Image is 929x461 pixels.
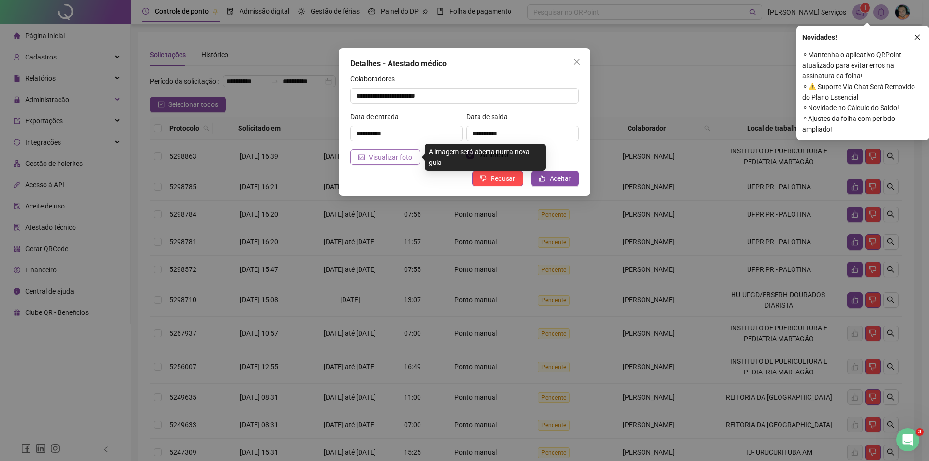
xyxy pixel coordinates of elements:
[350,149,420,165] button: Visualizar foto
[802,81,923,103] span: ⚬ ⚠️ Suporte Via Chat Será Removido do Plano Essencial
[896,428,919,451] iframe: Intercom live chat
[573,58,581,66] span: close
[474,149,512,160] span: Dia inteiro
[472,171,523,186] button: Recusar
[350,74,401,84] label: Colaboradores
[802,103,923,113] span: ⚬ Novidade no Cálculo do Saldo!
[914,34,921,41] span: close
[802,49,923,81] span: ⚬ Mantenha o aplicativo QRPoint atualizado para evitar erros na assinatura da folha!
[916,428,924,436] span: 3
[350,111,405,122] label: Data de entrada
[358,154,365,161] span: picture
[569,54,584,70] button: Close
[550,173,571,184] span: Aceitar
[802,113,923,134] span: ⚬ Ajustes da folha com período ampliado!
[369,152,412,163] span: Visualizar foto
[539,175,546,182] span: like
[802,32,837,43] span: Novidades !
[350,58,579,70] div: Detalhes - Atestado médico
[466,111,514,122] label: Data de saída
[491,173,515,184] span: Recusar
[480,175,487,182] span: dislike
[531,171,579,186] button: Aceitar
